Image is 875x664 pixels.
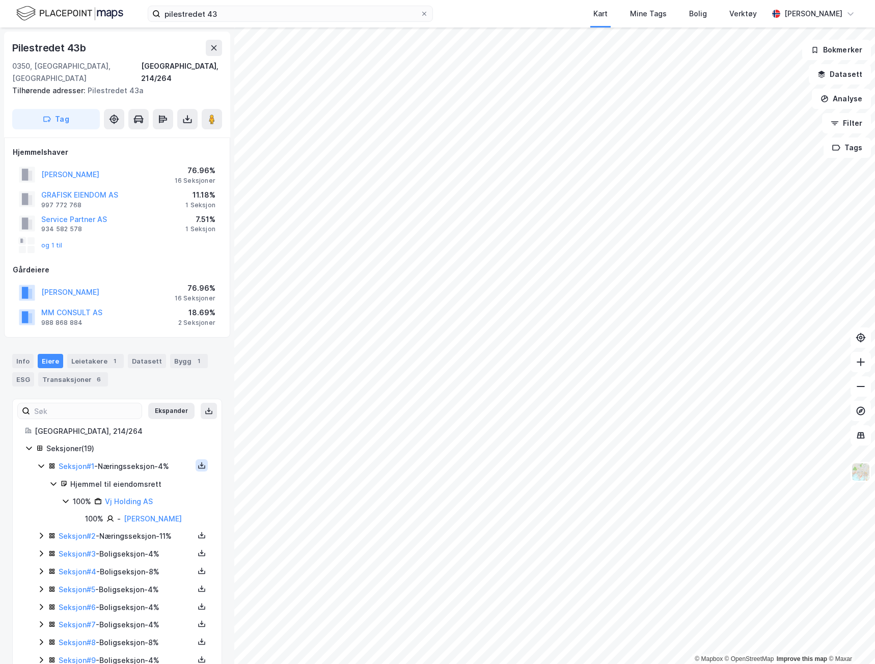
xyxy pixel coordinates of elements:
[175,282,215,294] div: 76.96%
[175,164,215,177] div: 76.96%
[12,86,88,95] span: Tilhørende adresser:
[59,460,194,473] div: - Næringsseksjon - 4%
[160,6,420,21] input: Søk på adresse, matrikkel, gårdeiere, leietakere eller personer
[148,403,195,419] button: Ekspander
[46,442,209,455] div: Seksjoner ( 19 )
[94,374,104,384] div: 6
[59,548,194,560] div: - Boligseksjon - 4%
[175,177,215,185] div: 16 Seksjoner
[41,201,81,209] div: 997 772 768
[59,530,194,542] div: - Næringsseksjon - 11%
[41,225,82,233] div: 934 582 578
[12,109,100,129] button: Tag
[178,307,215,319] div: 18.69%
[59,584,194,596] div: - Boligseksjon - 4%
[59,532,96,540] a: Seksjon#2
[41,319,83,327] div: 988 868 884
[593,8,608,20] div: Kart
[824,137,871,158] button: Tags
[729,8,757,20] div: Verktøy
[105,497,153,506] a: Vj Holding AS
[59,620,96,629] a: Seksjon#7
[117,513,121,525] div: -
[812,89,871,109] button: Analyse
[822,113,871,133] button: Filter
[725,655,774,662] a: OpenStreetMap
[85,513,103,525] div: 100%
[13,264,222,276] div: Gårdeiere
[59,585,95,594] a: Seksjon#5
[73,495,91,508] div: 100%
[59,567,96,576] a: Seksjon#4
[12,354,34,368] div: Info
[59,549,96,558] a: Seksjon#3
[59,638,96,647] a: Seksjon#8
[185,201,215,209] div: 1 Seksjon
[141,60,222,85] div: [GEOGRAPHIC_DATA], 214/264
[124,514,182,523] a: [PERSON_NAME]
[16,5,123,22] img: logo.f888ab2527a4732fd821a326f86c7f29.svg
[59,637,194,649] div: - Boligseksjon - 8%
[851,462,870,482] img: Z
[110,356,120,366] div: 1
[630,8,667,20] div: Mine Tags
[67,354,124,368] div: Leietakere
[12,85,214,97] div: Pilestredet 43a
[824,615,875,664] div: Kontrollprogram for chat
[777,655,827,662] a: Improve this map
[70,478,209,490] div: Hjemmel til eiendomsrett
[35,425,209,437] div: [GEOGRAPHIC_DATA], 214/264
[194,356,204,366] div: 1
[59,566,194,578] div: - Boligseksjon - 8%
[784,8,842,20] div: [PERSON_NAME]
[59,619,194,631] div: - Boligseksjon - 4%
[38,372,108,386] div: Transaksjoner
[12,372,34,386] div: ESG
[13,146,222,158] div: Hjemmelshaver
[59,462,94,471] a: Seksjon#1
[185,189,215,201] div: 11.18%
[689,8,707,20] div: Bolig
[12,40,88,56] div: Pilestredet 43b
[59,601,194,614] div: - Boligseksjon - 4%
[178,319,215,327] div: 2 Seksjoner
[175,294,215,302] div: 16 Seksjoner
[802,40,871,60] button: Bokmerker
[30,403,142,419] input: Søk
[185,225,215,233] div: 1 Seksjon
[824,615,875,664] iframe: Chat Widget
[809,64,871,85] button: Datasett
[185,213,215,226] div: 7.51%
[38,354,63,368] div: Eiere
[170,354,208,368] div: Bygg
[12,60,141,85] div: 0350, [GEOGRAPHIC_DATA], [GEOGRAPHIC_DATA]
[59,603,96,612] a: Seksjon#6
[695,655,723,662] a: Mapbox
[128,354,166,368] div: Datasett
